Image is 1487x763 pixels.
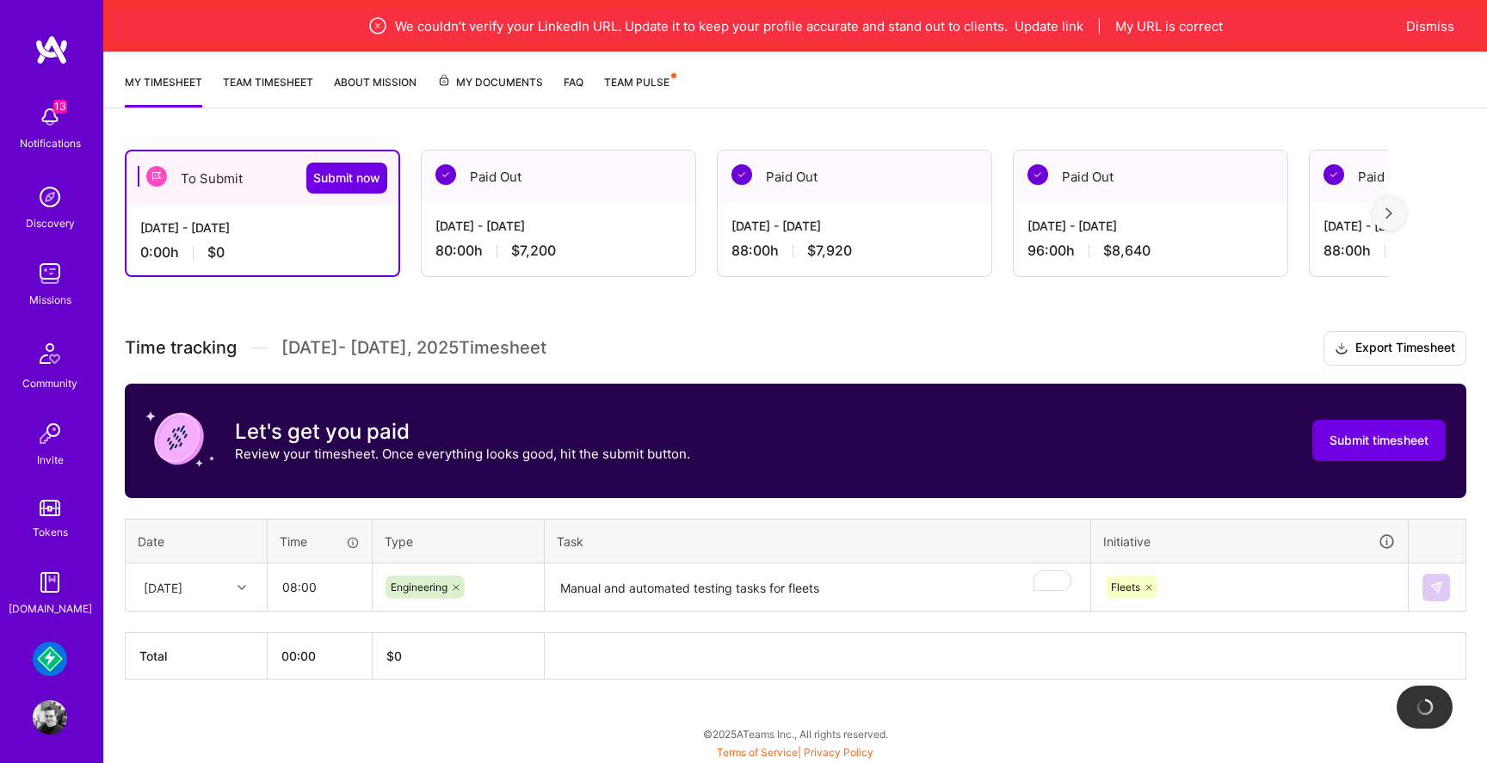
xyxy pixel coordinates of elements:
[391,581,447,594] span: Engineering
[564,73,583,108] a: FAQ
[1335,340,1348,358] i: icon Download
[1385,207,1392,219] img: right
[37,451,64,469] div: Invite
[33,700,67,735] img: User Avatar
[223,73,313,108] a: Team timesheet
[29,291,71,309] div: Missions
[804,746,873,759] a: Privacy Policy
[20,134,81,152] div: Notifications
[1323,331,1466,366] button: Export Timesheet
[145,404,214,473] img: coin
[1097,17,1101,35] span: |
[1111,581,1140,594] span: Fleets
[281,337,546,359] span: [DATE] - [DATE] , 2025 Timesheet
[193,15,1398,36] div: We couldn’t verify your LinkedIn URL. Update it to keep your profile accurate and stand out to cl...
[1416,698,1435,717] img: loading
[731,217,978,235] div: [DATE] - [DATE]
[140,218,385,237] div: [DATE] - [DATE]
[29,333,71,374] img: Community
[28,700,71,735] a: User Avatar
[146,166,167,187] img: To Submit
[373,519,545,563] th: Type
[1115,17,1223,35] button: My URL is correct
[511,242,556,260] span: $7,200
[1027,164,1048,185] img: Paid Out
[144,578,182,596] div: [DATE]
[103,712,1487,755] div: © 2025 ATeams Inc., All rights reserved.
[435,217,682,235] div: [DATE] - [DATE]
[34,34,69,65] img: logo
[126,151,398,205] div: To Submit
[604,73,675,108] a: Team Pulse
[717,746,873,759] span: |
[1323,164,1344,185] img: Paid Out
[33,180,67,214] img: discovery
[437,73,543,92] span: My Documents
[140,243,385,262] div: 0:00 h
[604,76,669,89] span: Team Pulse
[28,642,71,676] a: Mudflap: Fintech for Trucking
[26,214,75,232] div: Discovery
[125,73,202,108] a: My timesheet
[435,164,456,185] img: Paid Out
[22,374,77,392] div: Community
[546,565,1089,611] textarea: To enrich screen reader interactions, please activate Accessibility in Grammarly extension settings
[313,169,380,187] span: Submit now
[1027,217,1274,235] div: [DATE] - [DATE]
[33,565,67,600] img: guide book
[33,100,67,134] img: bell
[235,445,690,463] p: Review your timesheet. Once everything looks good, hit the submit button.
[280,532,360,551] div: Time
[1103,242,1151,260] span: $8,640
[807,242,852,260] span: $7,920
[1103,532,1396,551] div: Initiative
[435,242,682,260] div: 80:00 h
[717,746,798,759] a: Terms of Service
[125,337,237,359] span: Time tracking
[33,416,67,451] img: Invite
[9,600,92,618] div: [DOMAIN_NAME]
[33,642,67,676] img: Mudflap: Fintech for Trucking
[33,523,68,541] div: Tokens
[1027,242,1274,260] div: 96:00 h
[207,243,225,262] span: $0
[1406,17,1454,35] button: Dismiss
[1312,420,1446,461] button: Submit timesheet
[1429,581,1443,594] img: Submit
[731,164,752,185] img: Paid Out
[334,73,416,108] a: About Mission
[718,151,991,203] div: Paid Out
[268,564,371,610] input: HH:MM
[422,151,695,203] div: Paid Out
[1330,432,1428,449] span: Submit timesheet
[126,633,268,680] th: Total
[1015,17,1083,35] button: Update link
[126,519,268,563] th: Date
[731,242,978,260] div: 88:00 h
[306,163,387,194] button: Submit now
[437,73,543,108] a: My Documents
[268,633,373,680] th: 00:00
[386,649,402,663] span: $ 0
[1014,151,1287,203] div: Paid Out
[33,256,67,291] img: teamwork
[1422,574,1452,601] div: null
[235,419,690,445] h3: Let's get you paid
[40,500,60,516] img: tokens
[545,519,1091,563] th: Task
[238,583,246,592] i: icon Chevron
[53,100,67,114] span: 13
